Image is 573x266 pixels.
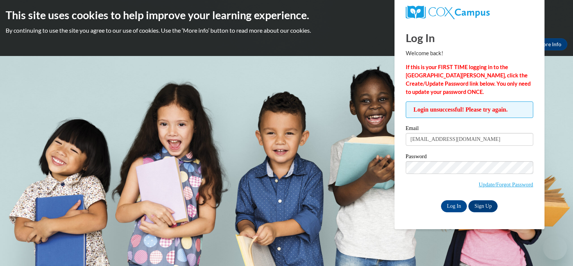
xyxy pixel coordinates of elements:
a: More Info [532,38,567,50]
img: COX Campus [406,6,490,19]
label: Password [406,154,533,161]
a: Sign Up [468,200,498,212]
h1: Log In [406,30,533,45]
span: Login unsuccessful! Please try again. [406,101,533,118]
p: Welcome back! [406,49,533,57]
strong: If this is your FIRST TIME logging in to the [GEOGRAPHIC_DATA][PERSON_NAME], click the Create/Upd... [406,64,531,95]
iframe: Button to launch messaging window [543,236,567,260]
label: Email [406,125,533,133]
a: COX Campus [406,6,533,19]
h2: This site uses cookies to help improve your learning experience. [6,8,567,23]
input: Log In [441,200,467,212]
a: Update/Forgot Password [479,181,533,187]
p: By continuing to use the site you agree to our use of cookies. Use the ‘More info’ button to read... [6,26,567,35]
